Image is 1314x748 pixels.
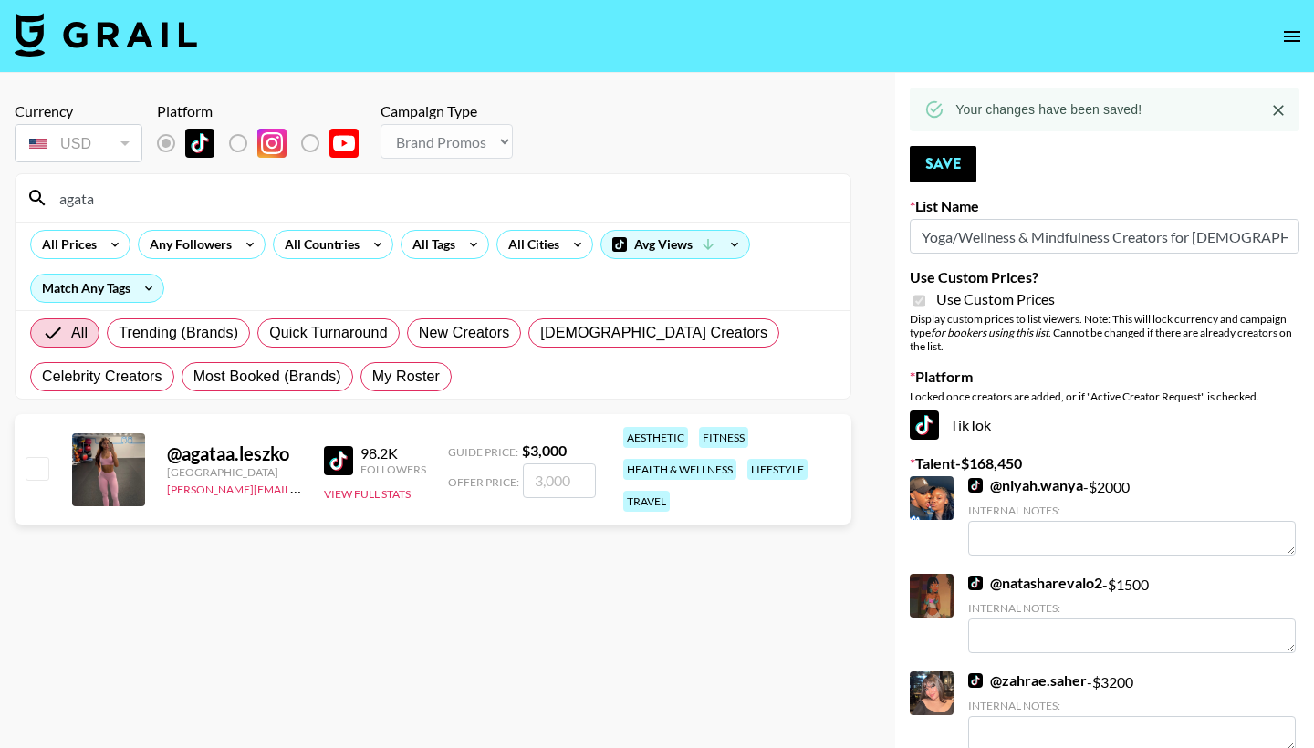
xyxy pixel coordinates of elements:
[968,504,1296,517] div: Internal Notes:
[139,231,235,258] div: Any Followers
[522,442,567,459] strong: $ 3,000
[167,479,524,496] a: [PERSON_NAME][EMAIL_ADDRESS][PERSON_NAME][DOMAIN_NAME]
[167,465,302,479] div: [GEOGRAPHIC_DATA]
[1274,18,1310,55] button: open drawer
[15,120,142,166] div: Currency is locked to USD
[360,462,426,476] div: Followers
[497,231,563,258] div: All Cities
[968,476,1083,494] a: @niyah.wanya
[15,13,197,57] img: Grail Talent
[167,442,302,465] div: @ agataa.leszko
[157,102,373,120] div: Platform
[71,322,88,344] span: All
[910,454,1299,473] label: Talent - $ 168,450
[360,444,426,462] div: 98.2K
[381,102,513,120] div: Campaign Type
[699,427,748,448] div: fitness
[955,93,1142,126] div: Your changes have been saved!
[968,574,1296,653] div: - $ 1500
[401,231,459,258] div: All Tags
[747,459,808,480] div: lifestyle
[968,574,1102,592] a: @natasharevalo2
[1265,97,1292,124] button: Close
[910,390,1299,403] div: Locked once creators are added, or if "Active Creator Request" is checked.
[15,102,142,120] div: Currency
[193,366,341,388] span: Most Booked (Brands)
[419,322,510,344] span: New Creators
[324,446,353,475] img: TikTok
[274,231,363,258] div: All Countries
[329,129,359,158] img: YouTube
[185,129,214,158] img: TikTok
[157,124,373,162] div: List locked to TikTok.
[119,322,238,344] span: Trending (Brands)
[910,197,1299,215] label: List Name
[448,475,519,489] span: Offer Price:
[910,268,1299,286] label: Use Custom Prices?
[372,366,440,388] span: My Roster
[968,601,1296,615] div: Internal Notes:
[623,459,736,480] div: health & wellness
[968,576,983,590] img: TikTok
[601,231,749,258] div: Avg Views
[18,128,139,160] div: USD
[42,366,162,388] span: Celebrity Creators
[623,491,670,512] div: travel
[968,673,983,688] img: TikTok
[448,445,518,459] span: Guide Price:
[910,368,1299,386] label: Platform
[523,463,596,498] input: 3,000
[910,146,976,182] button: Save
[968,671,1087,690] a: @zahrae.saher
[31,231,100,258] div: All Prices
[324,487,411,501] button: View Full Stats
[968,478,983,493] img: TikTok
[910,410,1299,440] div: TikTok
[540,322,767,344] span: [DEMOGRAPHIC_DATA] Creators
[257,129,287,158] img: Instagram
[968,699,1296,712] div: Internal Notes:
[269,322,388,344] span: Quick Turnaround
[936,290,1055,308] span: Use Custom Prices
[31,275,163,302] div: Match Any Tags
[910,410,939,440] img: TikTok
[910,312,1299,353] div: Display custom prices to list viewers. Note: This will lock currency and campaign type . Cannot b...
[48,183,839,213] input: Search by User Name
[623,427,688,448] div: aesthetic
[968,476,1296,556] div: - $ 2000
[931,326,1048,339] em: for bookers using this list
